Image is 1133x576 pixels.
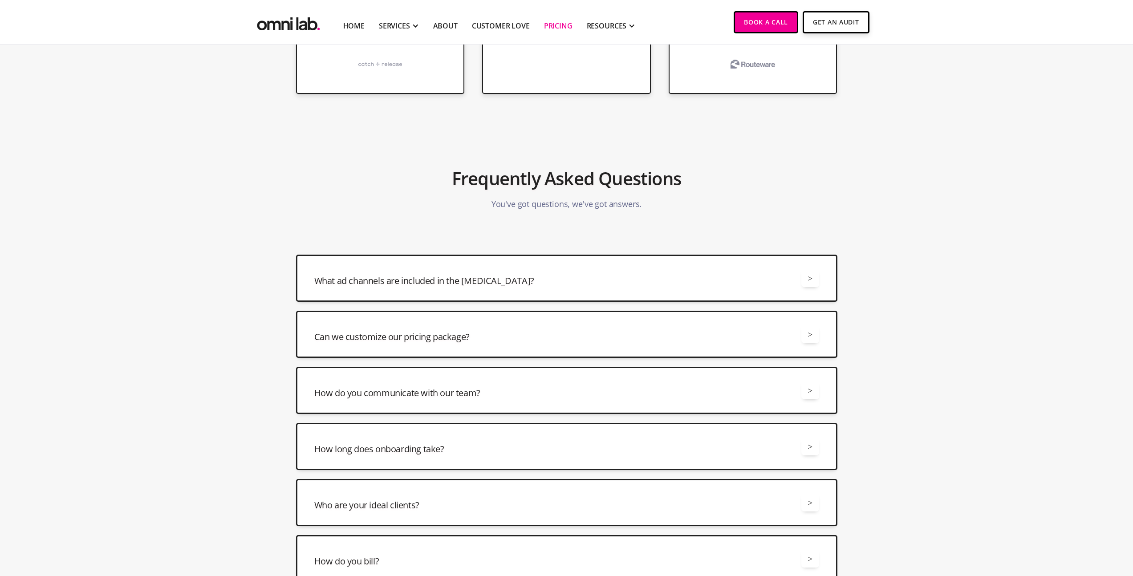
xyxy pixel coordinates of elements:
a: Book a Call [734,11,798,33]
div: > [808,385,812,397]
iframe: Chat Widget [973,473,1133,576]
h3: How long does onboarding take? [314,443,444,455]
a: Customer Love [472,20,530,31]
h3: How do you communicate with our team? [314,387,480,399]
p: You've got questions, we've got answers. [491,194,642,215]
a: About [433,20,458,31]
div: SERVICES [379,20,410,31]
div: > [808,329,812,341]
h2: Frequently Asked Questions [452,163,681,194]
h3: Can we customize our pricing package? [314,331,470,343]
div: RESOURCES [587,20,627,31]
img: Omni Lab: B2B SaaS Demand Generation Agency [255,11,322,33]
div: > [808,441,812,453]
img: Routeware [719,53,786,75]
a: Get An Audit [803,11,869,33]
img: Catch+Release [347,53,414,75]
a: home [255,11,322,33]
a: Pricing [544,20,573,31]
h3: Who are your ideal clients? [314,499,419,511]
a: Home [343,20,365,31]
div: > [808,553,812,565]
h3: What ad channels are included in the [MEDICAL_DATA]? [314,275,534,287]
div: > [808,272,812,284]
div: > [808,497,812,509]
h3: How do you bill? [314,555,379,568]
